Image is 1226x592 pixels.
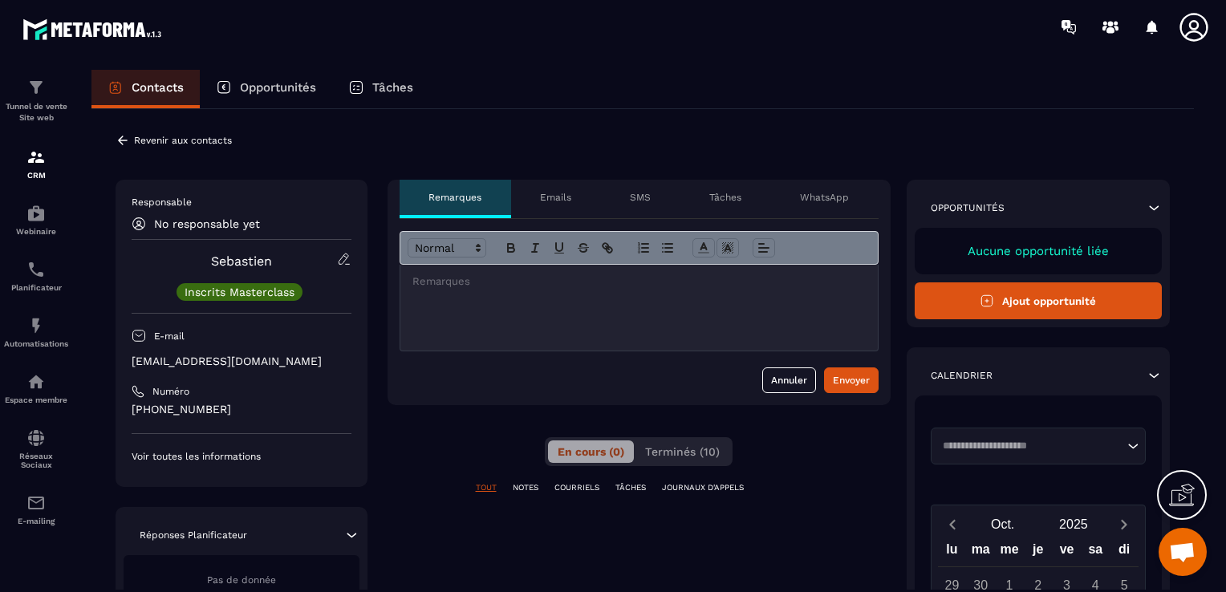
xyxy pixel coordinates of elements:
p: Réponses Planificateur [140,529,247,541]
img: email [26,493,46,513]
a: social-networksocial-networkRéseaux Sociaux [4,416,68,481]
input: Search for option [937,438,1124,454]
p: Inscrits Masterclass [185,286,294,298]
p: Webinaire [4,227,68,236]
img: automations [26,372,46,391]
a: Contacts [91,70,200,108]
button: En cours (0) [548,440,634,463]
a: Tâches [332,70,429,108]
div: je [1024,538,1053,566]
p: Planificateur [4,283,68,292]
span: En cours (0) [558,445,624,458]
div: di [1110,538,1139,566]
p: Tâches [372,80,413,95]
p: TOUT [476,482,497,493]
div: lu [938,538,967,566]
a: Sebastien [211,253,272,269]
p: Aucune opportunité liée [931,244,1147,258]
p: Opportunités [240,80,316,95]
p: COURRIELS [554,482,599,493]
a: formationformationCRM [4,136,68,192]
p: Voir toutes les informations [132,450,351,463]
p: E-mail [154,330,185,343]
p: JOURNAUX D'APPELS [662,482,744,493]
button: Terminés (10) [635,440,729,463]
button: Ajout opportunité [915,282,1163,319]
a: automationsautomationsEspace membre [4,360,68,416]
img: automations [26,316,46,335]
p: Numéro [152,385,189,398]
p: Responsable [132,196,351,209]
p: Calendrier [931,369,993,382]
button: Open years overlay [1038,510,1109,538]
p: Réseaux Sociaux [4,452,68,469]
img: formation [26,78,46,97]
div: Envoyer [833,372,870,388]
p: [EMAIL_ADDRESS][DOMAIN_NAME] [132,354,351,369]
button: Envoyer [824,367,879,393]
img: social-network [26,428,46,448]
p: CRM [4,171,68,180]
p: [PHONE_NUMBER] [132,402,351,417]
a: emailemailE-mailing [4,481,68,537]
button: Next month [1109,513,1139,535]
a: automationsautomationsAutomatisations [4,304,68,360]
p: WhatsApp [800,191,849,204]
img: scheduler [26,260,46,279]
p: Tâches [709,191,741,204]
p: Espace membre [4,395,68,404]
p: SMS [630,191,651,204]
p: Tunnel de vente Site web [4,101,68,124]
p: TÂCHES [615,482,646,493]
p: Automatisations [4,339,68,348]
a: schedulerschedulerPlanificateur [4,248,68,304]
p: Contacts [132,80,184,95]
div: ve [1053,538,1082,566]
button: Open months overlay [968,510,1038,538]
p: Revenir aux contacts [134,135,232,146]
div: Search for option [931,428,1147,464]
p: Remarques [428,191,481,204]
p: NOTES [513,482,538,493]
div: ma [966,538,995,566]
p: No responsable yet [154,217,260,230]
button: Annuler [762,367,816,393]
div: sa [1081,538,1110,566]
p: Emails [540,191,571,204]
span: Terminés (10) [645,445,720,458]
span: Pas de donnée [207,574,276,586]
div: me [995,538,1024,566]
img: formation [26,148,46,167]
a: formationformationTunnel de vente Site web [4,66,68,136]
p: Opportunités [931,201,1005,214]
div: Ouvrir le chat [1159,528,1207,576]
a: Opportunités [200,70,332,108]
img: automations [26,204,46,223]
button: Previous month [938,513,968,535]
p: E-mailing [4,517,68,525]
img: logo [22,14,167,44]
a: automationsautomationsWebinaire [4,192,68,248]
